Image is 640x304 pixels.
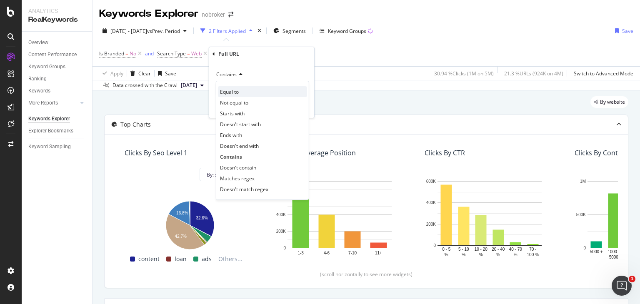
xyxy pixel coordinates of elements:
a: Keywords [28,87,86,95]
span: Search Type [157,50,186,57]
span: = [125,50,128,57]
text: 1M [580,179,586,184]
span: Contains [216,71,237,78]
div: nobroker [202,10,225,19]
button: [DATE] - [DATE]vsPrev. Period [99,24,190,37]
div: 21.3 % URLs ( 924K on 4M ) [504,70,563,77]
div: Save [622,27,633,35]
div: legacy label [590,96,628,108]
button: Segments [270,24,309,37]
div: Explorer Bookmarks [28,127,73,135]
text: 0 [583,246,586,250]
text: 0 [433,243,436,248]
button: Save [155,67,176,80]
div: Overview [28,38,48,47]
a: Explorer Bookmarks [28,127,86,135]
div: Apply [110,70,123,77]
span: Doesn't start with [220,121,261,128]
span: 1 [629,276,635,282]
text: 1-3 [297,251,304,255]
span: Doesn't end with [220,142,259,150]
span: content [138,254,160,264]
svg: A chart. [425,177,555,258]
div: Full URL [218,50,239,57]
text: 100 % [527,252,539,257]
a: Keyword Sampling [28,142,86,151]
text: 16.8% [176,211,188,215]
div: times [256,27,263,35]
div: 2 Filters Applied [209,27,246,35]
iframe: Intercom live chat [612,276,632,296]
span: Others... [215,254,246,264]
span: Segments [282,27,306,35]
span: Contains [220,153,242,160]
div: Switch to Advanced Mode [574,70,633,77]
text: 0 [283,246,286,250]
span: vs Prev. Period [147,27,180,35]
a: Ranking [28,75,86,83]
text: % [496,252,500,257]
text: 5000 [609,255,619,259]
button: By: seo Level 1 [200,168,255,181]
text: 1000 - [608,249,620,254]
button: 2 Filters Applied [197,24,256,37]
span: ads [202,254,212,264]
span: Equal to [220,88,239,95]
span: Not equal to [220,99,248,106]
a: Content Performance [28,50,86,59]
span: Starts with [220,110,245,117]
div: Save [165,70,176,77]
span: Is Branded [99,50,124,57]
text: 400K [426,201,436,205]
div: Data crossed with the Crawl [112,82,177,89]
div: 30.94 % Clicks ( 1M on 5M ) [434,70,494,77]
div: and [145,50,154,57]
button: [DATE] [177,80,207,90]
text: 7-10 [348,251,357,255]
text: 600K [426,179,436,184]
div: More Reports [28,99,58,107]
div: Clicks By Average Position [275,149,356,157]
div: Clicks By seo Level 1 [125,149,187,157]
div: A chart. [275,177,405,261]
a: Overview [28,38,86,47]
a: Keyword Groups [28,62,86,71]
text: 0 - 5 [442,247,450,252]
div: Top Charts [120,120,151,129]
text: 20 - 40 [492,247,505,252]
text: % [445,252,448,257]
div: Keywords Explorer [99,7,198,21]
span: [DATE] - [DATE] [110,27,147,35]
span: No [130,48,136,60]
span: = [187,50,190,57]
text: 200K [276,229,286,234]
button: Switch to Advanced Mode [570,67,633,80]
text: 10 - 20 [475,247,488,252]
div: Clicks By CTR [425,149,465,157]
a: More Reports [28,99,78,107]
text: % [514,252,517,257]
svg: A chart. [125,197,255,251]
text: 11+ [375,251,382,255]
div: Keywords Explorer [28,115,70,123]
text: 32.6% [196,216,207,221]
div: Clear [138,70,151,77]
span: Web [191,48,202,60]
text: 70 - [529,247,536,252]
text: 5 - 10 [458,247,469,252]
div: Analytics [28,7,85,15]
div: Keyword Sampling [28,142,71,151]
div: Content Performance [28,50,77,59]
a: Keywords Explorer [28,115,86,123]
span: 2025 Mar. 3rd [181,82,197,89]
div: Keyword Groups [28,62,65,71]
div: arrow-right-arrow-left [228,12,233,17]
span: Ends with [220,132,242,139]
div: Ranking [28,75,47,83]
text: 400K [276,212,286,217]
text: 5000 + [590,249,603,254]
span: loan [175,254,187,264]
text: 200K [426,222,436,227]
text: 40 - 70 [509,247,522,252]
